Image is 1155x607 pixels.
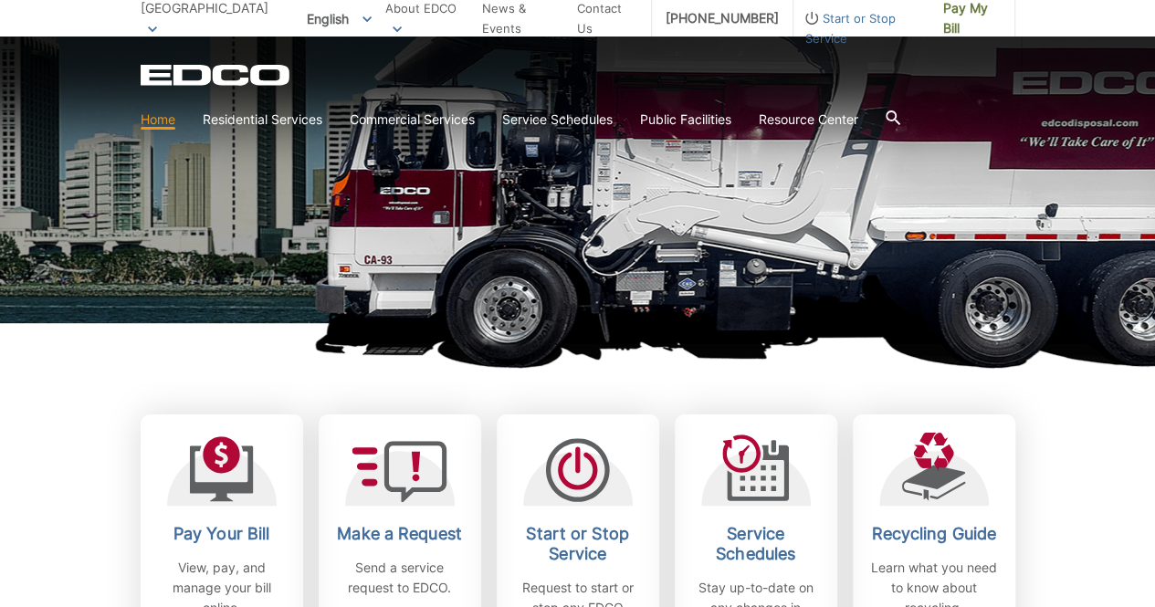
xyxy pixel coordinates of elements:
[640,110,731,130] a: Public Facilities
[293,4,385,34] span: English
[154,524,289,544] h2: Pay Your Bill
[510,524,646,564] h2: Start or Stop Service
[332,558,467,598] p: Send a service request to EDCO.
[203,110,322,130] a: Residential Services
[141,64,292,86] a: EDCD logo. Return to the homepage.
[350,110,475,130] a: Commercial Services
[502,110,613,130] a: Service Schedules
[866,524,1002,544] h2: Recycling Guide
[332,524,467,544] h2: Make a Request
[688,524,824,564] h2: Service Schedules
[141,110,175,130] a: Home
[759,110,858,130] a: Resource Center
